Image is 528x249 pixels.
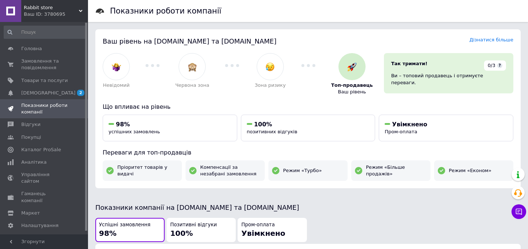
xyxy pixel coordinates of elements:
span: Зона ризику [255,82,286,89]
span: успішних замовлень [109,129,160,134]
img: :see_no_evil: [188,62,197,71]
span: Rabbit store [24,4,79,11]
span: Маркет [21,210,40,216]
button: 98%успішних замовлень [103,115,237,141]
span: Покупці [21,134,41,141]
span: позитивних відгуків [247,129,297,134]
span: Відгуки [21,121,40,128]
span: Гаманець компанії [21,190,68,204]
span: 2 [77,90,84,96]
span: Пріоритет товарів у видачі [117,164,178,177]
span: Так тримати! [391,61,428,66]
div: 0/3 [484,60,506,71]
span: Режим «Більше продажів» [366,164,427,177]
span: Замовлення та повідомлення [21,58,68,71]
span: Ваш рівень [338,89,366,95]
button: Чат з покупцем [511,204,526,219]
img: :disappointed_relieved: [265,62,275,71]
span: Ваш рівень на [DOMAIN_NAME] та [DOMAIN_NAME] [103,37,276,45]
button: 100%позитивних відгуків [241,115,375,141]
span: Показники роботи компанії [21,102,68,115]
span: 98% [116,121,130,128]
span: Головна [21,45,42,52]
span: Переваги для топ-продавців [103,149,191,156]
div: Ваш ID: 3780695 [24,11,88,18]
span: ? [497,63,502,68]
input: Пошук [4,26,87,39]
span: Невідомий [103,82,130,89]
span: Топ-продавець [331,82,373,89]
span: Показники компанії на [DOMAIN_NAME] та [DOMAIN_NAME] [95,204,299,211]
span: Пром-оплата [385,129,417,134]
span: Успішні замовлення [99,222,150,228]
span: Компенсації за незабрані замовлення [200,164,261,177]
span: Режим «Турбо» [283,167,322,174]
h1: Показники роботи компанії [110,7,221,15]
span: Аналітика [21,159,47,166]
span: Позитивні відгуки [170,222,217,228]
img: :woman-shrugging: [112,62,121,71]
button: УвімкненоПром-оплата [379,115,513,141]
span: Червона зона [175,82,209,89]
span: Пром-оплата [241,222,275,228]
span: 98% [99,229,117,238]
span: Що впливає на рівень [103,103,170,110]
span: Увімкнено [241,229,285,238]
span: Режим «Економ» [449,167,491,174]
span: 100% [170,229,193,238]
a: Дізнатися більше [469,37,513,42]
span: Каталог ProSale [21,146,61,153]
span: 100% [254,121,272,128]
button: Успішні замовлення98% [95,218,165,242]
button: Пром-оплатаУвімкнено [238,218,307,242]
span: Управління сайтом [21,171,68,185]
button: Позитивні відгуки100% [166,218,236,242]
span: Увімкнено [392,121,427,128]
span: Товари та послуги [21,77,68,84]
img: :rocket: [347,62,356,71]
div: Ви – топовий продавець і отримуєте переваги. [391,73,506,86]
span: Налаштування [21,222,59,229]
span: [DEMOGRAPHIC_DATA] [21,90,76,96]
